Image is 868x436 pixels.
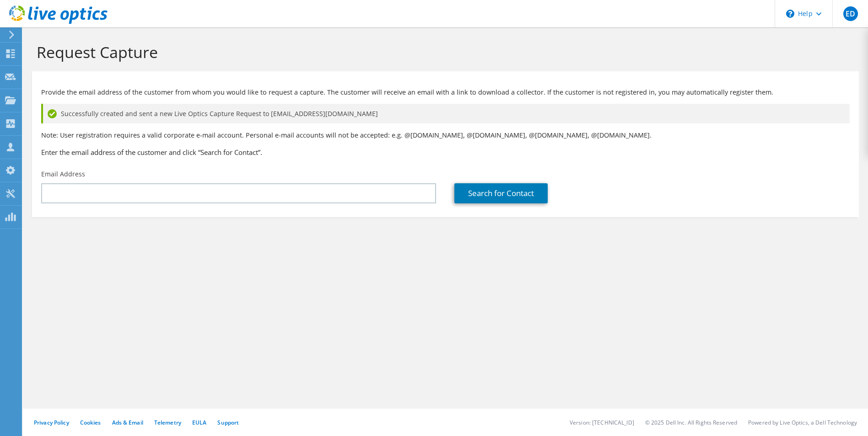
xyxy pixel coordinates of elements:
[41,147,850,157] h3: Enter the email address of the customer and click “Search for Contact”.
[61,109,378,119] span: Successfully created and sent a new Live Optics Capture Request to [EMAIL_ADDRESS][DOMAIN_NAME]
[41,87,850,97] p: Provide the email address of the customer from whom you would like to request a capture. The cust...
[41,130,850,140] p: Note: User registration requires a valid corporate e-mail account. Personal e-mail accounts will ...
[454,183,548,203] a: Search for Contact
[80,419,101,426] a: Cookies
[645,419,737,426] li: © 2025 Dell Inc. All Rights Reserved
[570,419,634,426] li: Version: [TECHNICAL_ID]
[34,419,69,426] a: Privacy Policy
[748,419,857,426] li: Powered by Live Optics, a Dell Technology
[41,170,85,179] label: Email Address
[786,10,794,18] svg: \n
[843,6,858,21] span: ED
[37,43,850,62] h1: Request Capture
[192,419,206,426] a: EULA
[112,419,143,426] a: Ads & Email
[217,419,239,426] a: Support
[154,419,181,426] a: Telemetry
